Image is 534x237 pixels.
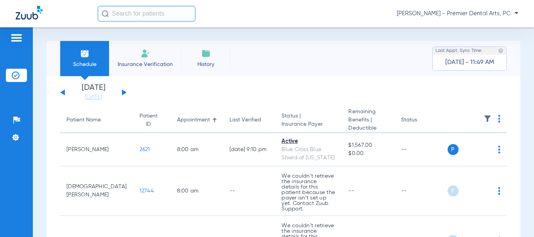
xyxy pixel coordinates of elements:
[484,115,491,123] img: filter.svg
[348,150,388,158] span: $0.00
[140,188,154,194] span: 12744
[348,124,388,132] span: Deductible
[140,147,150,152] span: 2621
[281,137,336,146] div: Active
[498,146,500,153] img: group-dot-blue.svg
[498,187,500,195] img: group-dot-blue.svg
[10,33,23,43] img: hamburger-icon
[435,47,482,55] span: Last Appt. Sync Time:
[448,185,459,196] span: P
[281,173,336,212] p: We couldn’t retrieve the insurance details for this patient because the payer isn’t set up yet. C...
[281,146,336,162] div: Blue Cross Blue Shield of [US_STATE]
[177,116,217,124] div: Appointment
[397,10,518,18] span: [PERSON_NAME] - Premier Dental Arts, PC
[498,48,504,53] img: last sync help info
[66,116,127,124] div: Patient Name
[229,116,269,124] div: Last Verified
[177,116,210,124] div: Appointment
[70,84,117,101] li: [DATE]
[395,133,448,166] td: --
[348,188,354,194] span: --
[60,166,133,216] td: [DEMOGRAPHIC_DATA][PERSON_NAME]
[223,133,276,166] td: [DATE] 9:10 PM
[229,116,261,124] div: Last Verified
[66,61,103,68] span: Schedule
[98,6,195,21] input: Search for patients
[281,120,336,128] span: Insurance Payer
[223,166,276,216] td: --
[115,61,176,68] span: Insurance Verification
[201,49,211,58] img: History
[395,108,448,133] th: Status
[66,116,101,124] div: Patient Name
[16,6,43,20] img: Zuub Logo
[60,133,133,166] td: [PERSON_NAME]
[275,108,342,133] th: Status |
[445,59,494,66] span: [DATE] - 11:49 AM
[102,10,109,17] img: Search Icon
[171,166,223,216] td: 8:00 AM
[171,133,223,166] td: 8:00 AM
[140,112,158,128] div: Patient ID
[70,93,117,101] a: [DATE]
[187,61,224,68] span: History
[342,108,394,133] th: Remaining Benefits |
[140,112,165,128] div: Patient ID
[395,166,448,216] td: --
[141,49,150,58] img: Manual Insurance Verification
[448,144,459,155] span: P
[348,141,388,150] span: $1,567.00
[498,115,500,123] img: group-dot-blue.svg
[80,49,90,58] img: Schedule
